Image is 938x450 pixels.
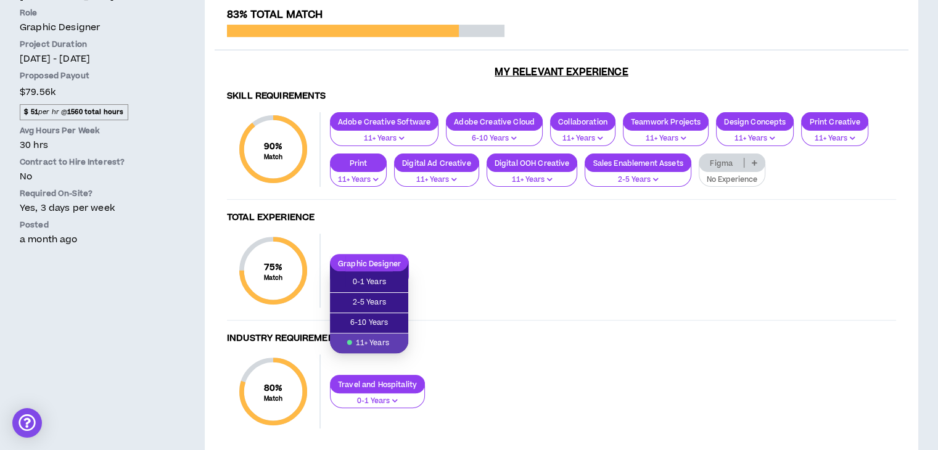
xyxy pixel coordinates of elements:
p: 11+ Years [338,133,430,144]
p: 11+ Years [724,133,786,144]
span: Graphic Designer [20,21,100,34]
p: Design Concepts [717,117,793,126]
p: 11+ Years [402,174,471,186]
p: 11+ Years [809,133,860,144]
p: No Experience [707,174,757,186]
button: 0-1 Years [330,385,425,409]
p: Figma [699,158,744,168]
p: Digital OOH Creative [487,158,577,168]
p: Contract to Hire Interest? [20,157,165,168]
span: 2-5 Years [337,296,401,309]
small: Match [264,153,283,162]
p: Adobe Creative Software [331,117,438,126]
span: 75 % [264,261,283,274]
div: Open Intercom Messenger [12,408,42,438]
p: 11+ Years [558,133,607,144]
span: 90 % [264,140,283,153]
span: 83% Total Match [227,7,323,22]
p: Travel and Hospitality [331,380,424,389]
button: 2-5 Years [585,164,691,187]
button: 11+ Years [487,164,578,187]
button: 11+ Years [394,164,479,187]
button: 11+ Years [623,123,709,146]
span: per hr @ [20,104,128,120]
button: 11+ Years [330,123,438,146]
p: Yes, 3 days per week [20,202,165,215]
strong: $ 51 [24,107,38,117]
p: 2-5 Years [593,174,683,186]
span: 11+ Years [337,337,401,350]
p: Posted [20,219,165,231]
h4: Skill Requirements [227,91,896,102]
span: $79.56k [20,84,56,100]
span: 0-1 Years [337,276,401,289]
p: Adobe Creative Cloud [446,117,542,126]
p: Print [331,158,386,168]
p: Graphic Designer [331,259,408,268]
p: Print Creative [802,117,868,126]
p: [DATE] - [DATE] [20,52,165,65]
span: 80 % [264,382,283,395]
h4: Total Experience [227,212,896,224]
button: No Experience [699,164,765,187]
p: Required On-Site? [20,188,165,199]
button: 11+ Years [550,123,615,146]
p: Proposed Payout [20,70,165,81]
button: 11+ Years [801,123,868,146]
p: 11+ Years [631,133,701,144]
h4: Industry Requirements [227,333,896,345]
p: Sales Enablement Assets [585,158,690,168]
p: 0-1 Years [338,396,417,407]
small: Match [264,274,283,282]
small: Match [264,395,283,403]
button: 11+ Years [330,164,387,187]
p: 11+ Years [495,174,570,186]
p: Project Duration [20,39,165,50]
p: a month ago [20,233,165,246]
p: 30 hrs [20,139,165,152]
h3: My Relevant Experience [215,66,908,78]
p: No [20,170,165,183]
p: Role [20,7,165,18]
p: Avg Hours Per Week [20,125,165,136]
p: 11+ Years [338,174,379,186]
button: 6-10 Years [446,123,543,146]
p: Collaboration [551,117,615,126]
button: 11+ Years [716,123,794,146]
p: 6-10 Years [454,133,535,144]
span: 6-10 Years [337,316,401,330]
p: Teamwork Projects [623,117,708,126]
strong: 1560 total hours [67,107,123,117]
p: Digital Ad Creative [395,158,479,168]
